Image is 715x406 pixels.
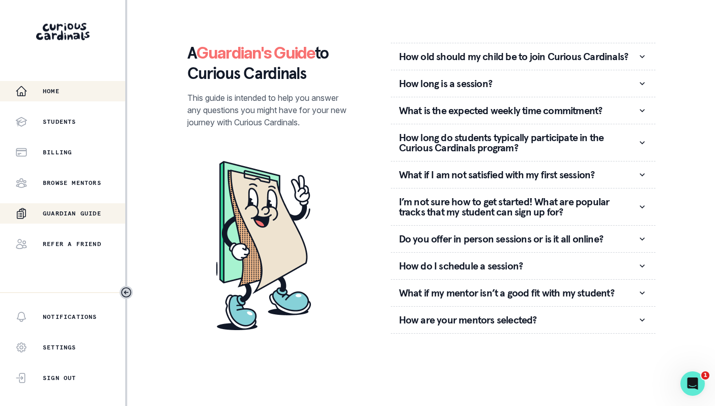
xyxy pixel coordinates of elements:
[399,78,637,89] p: How long is a session?
[43,87,60,95] p: Home
[391,253,655,279] button: How do I schedule a session?
[43,313,97,321] p: Notifications
[391,188,655,225] button: I’m not sure how to get started! What are popular tracks that my student can sign up for?
[391,97,655,124] button: What is the expected weekly time commitment?
[43,179,101,187] p: Browse Mentors
[399,132,637,153] p: How long do students typically participate in the Curious Cardinals program?
[187,43,350,84] p: A to Curious Cardinals
[399,315,637,325] p: How are your mentors selected?
[701,371,709,380] span: 1
[391,70,655,97] button: How long is a session?
[391,307,655,333] button: How are your mentors selected?
[399,288,637,298] p: What if my mentor isn’t a good fit with my student?
[43,374,76,382] p: Sign Out
[43,118,76,126] p: Students
[391,124,655,161] button: How long do students typically participate in the Curious Cardinals program?
[399,234,637,244] p: Do you offer in person sessions or is it all online?
[680,371,705,396] iframe: Intercom live chat
[43,240,101,248] p: Refer a friend
[391,161,655,188] button: What if I am not satisfied with my first session?
[120,286,133,299] button: Toggle sidebar
[399,197,637,217] p: I’m not sure how to get started! What are popular tracks that my student can sign up for?
[399,105,637,116] p: What is the expected weekly time commitment?
[43,343,76,351] p: Settings
[399,170,637,180] p: What if I am not satisfied with my first session?
[43,148,72,156] p: Billing
[196,43,315,63] span: Guardian's Guide
[399,51,637,62] p: How old should my child be to join Curious Cardinals?
[391,280,655,306] button: What if my mentor isn’t a good fit with my student?
[399,261,637,271] p: How do I schedule a session?
[391,43,655,70] button: How old should my child be to join Curious Cardinals?
[36,23,90,40] img: Curious Cardinals Logo
[43,209,101,218] p: Guardian Guide
[187,92,350,128] p: This guide is intended to help you answer any questions you might have for your new journey with ...
[391,226,655,252] button: Do you offer in person sessions or is it all online?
